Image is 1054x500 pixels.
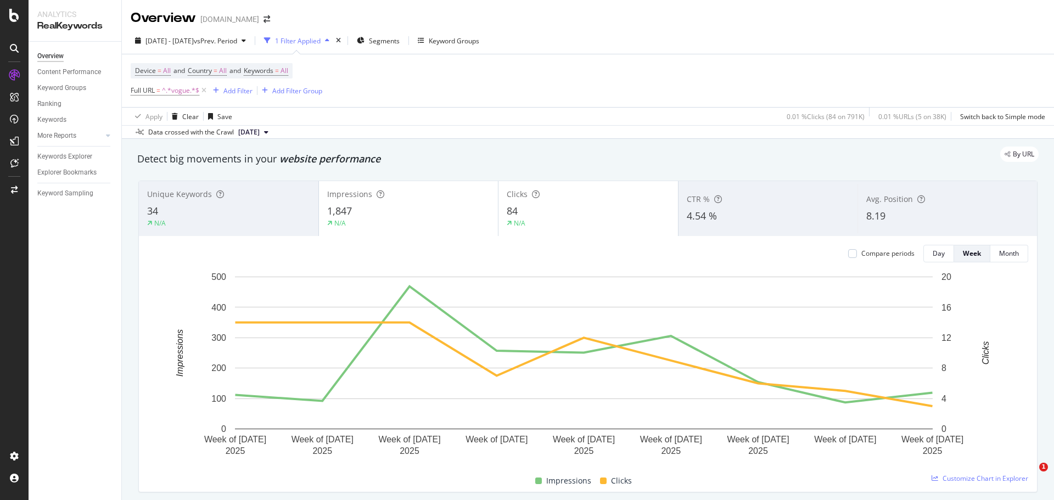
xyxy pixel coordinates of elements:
div: legacy label [1000,147,1039,162]
span: and [229,66,241,75]
span: All [281,63,288,78]
text: 400 [211,302,226,312]
text: 8 [941,363,946,373]
button: [DATE] [234,126,273,139]
div: Explorer Bookmarks [37,167,97,178]
div: Keyword Groups [429,36,479,46]
a: Ranking [37,98,114,110]
text: 2025 [574,446,594,456]
text: 2025 [226,446,245,456]
button: Add Filter [209,84,253,97]
button: Month [990,245,1028,262]
span: Customize Chart in Explorer [943,474,1028,483]
span: 2025 Aug. 11th [238,127,260,137]
a: Keywords [37,114,114,126]
span: 4.54 % [687,209,717,222]
span: All [219,63,227,78]
div: Analytics [37,9,113,20]
span: 1 [1039,463,1048,471]
div: Apply [145,112,162,121]
div: N/A [334,218,346,228]
button: Segments [352,32,404,49]
button: Add Filter Group [257,84,322,97]
button: Save [204,108,232,125]
text: Week of [DATE] [640,435,702,444]
span: By URL [1013,151,1034,158]
iframe: Intercom live chat [1017,463,1043,489]
div: Content Performance [37,66,101,78]
span: = [275,66,279,75]
div: Overview [37,50,64,62]
div: Overview [131,9,196,27]
a: Customize Chart in Explorer [932,474,1028,483]
div: 0.01 % Clicks ( 84 on 791K ) [787,112,865,121]
span: Segments [369,36,400,46]
a: Keyword Groups [37,82,114,94]
span: All [163,63,171,78]
a: Explorer Bookmarks [37,167,114,178]
div: Keyword Groups [37,82,86,94]
button: Clear [167,108,199,125]
span: vs Prev. Period [194,36,237,46]
div: Add Filter [223,86,253,95]
div: Clear [182,112,199,121]
div: times [334,35,343,46]
text: Impressions [175,329,184,377]
span: Clicks [507,189,528,199]
span: Country [188,66,212,75]
text: 2025 [923,446,943,456]
span: 8.19 [866,209,885,222]
text: 2025 [661,446,681,456]
text: 4 [941,394,946,403]
span: 84 [507,204,518,217]
span: = [214,66,217,75]
text: 0 [941,424,946,434]
span: 1,847 [327,204,352,217]
text: 2025 [748,446,768,456]
div: Save [217,112,232,121]
a: More Reports [37,130,103,142]
span: Impressions [546,474,591,487]
text: 300 [211,333,226,342]
div: Data crossed with the Crawl [148,127,234,137]
text: Week of [DATE] [378,435,440,444]
span: Full URL [131,86,155,95]
text: 0 [221,424,226,434]
text: Week of [DATE] [814,435,876,444]
span: Avg. Position [866,194,913,204]
div: Day [933,249,945,258]
text: Week of [DATE] [553,435,615,444]
span: Clicks [611,474,632,487]
a: Overview [37,50,114,62]
span: Unique Keywords [147,189,212,199]
text: Week of [DATE] [204,435,266,444]
div: Compare periods [861,249,915,258]
span: CTR % [687,194,710,204]
div: N/A [514,218,525,228]
button: Switch back to Simple mode [956,108,1045,125]
text: 500 [211,272,226,282]
button: Day [923,245,954,262]
div: Month [999,249,1019,258]
text: Week of [DATE] [727,435,789,444]
div: Add Filter Group [272,86,322,95]
span: Impressions [327,189,372,199]
text: 20 [941,272,951,282]
text: 100 [211,394,226,403]
span: 34 [147,204,158,217]
div: Week [963,249,981,258]
div: arrow-right-arrow-left [263,15,270,23]
button: Keyword Groups [413,32,484,49]
text: 200 [211,363,226,373]
div: Switch back to Simple mode [960,112,1045,121]
a: Keyword Sampling [37,188,114,199]
text: 16 [941,302,951,312]
a: Content Performance [37,66,114,78]
button: 1 Filter Applied [260,32,334,49]
svg: A chart. [148,271,1020,462]
text: 12 [941,333,951,342]
button: [DATE] - [DATE]vsPrev. Period [131,32,250,49]
span: = [156,86,160,95]
div: 0.01 % URLs ( 5 on 38K ) [878,112,946,121]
